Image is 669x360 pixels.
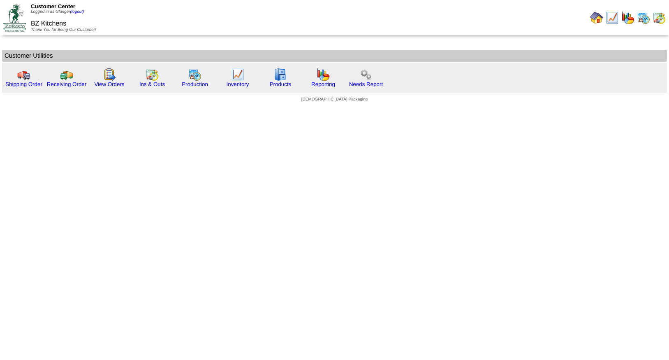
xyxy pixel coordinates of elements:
[590,11,603,24] img: home.gif
[653,11,666,24] img: calendarinout.gif
[5,81,42,87] a: Shipping Order
[31,28,96,32] span: Thank You for Being Our Customer!
[359,68,373,81] img: workflow.png
[3,4,26,31] img: ZoRoCo_Logo(Green%26Foil)%20jpg.webp
[17,68,30,81] img: truck.gif
[31,9,84,14] span: Logged in as Glanger
[47,81,86,87] a: Receiving Order
[231,68,244,81] img: line_graph.gif
[606,11,619,24] img: line_graph.gif
[311,81,335,87] a: Reporting
[146,68,159,81] img: calendarinout.gif
[301,97,368,102] span: [DEMOGRAPHIC_DATA] Packaging
[637,11,650,24] img: calendarprod.gif
[31,20,66,27] span: BZ Kitchens
[317,68,330,81] img: graph.gif
[188,68,201,81] img: calendarprod.gif
[70,9,84,14] a: (logout)
[60,68,73,81] img: truck2.gif
[139,81,165,87] a: Ins & Outs
[94,81,124,87] a: View Orders
[621,11,634,24] img: graph.gif
[274,68,287,81] img: cabinet.gif
[2,50,667,62] td: Customer Utilities
[270,81,292,87] a: Products
[227,81,249,87] a: Inventory
[31,3,75,9] span: Customer Center
[349,81,383,87] a: Needs Report
[182,81,208,87] a: Production
[103,68,116,81] img: workorder.gif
